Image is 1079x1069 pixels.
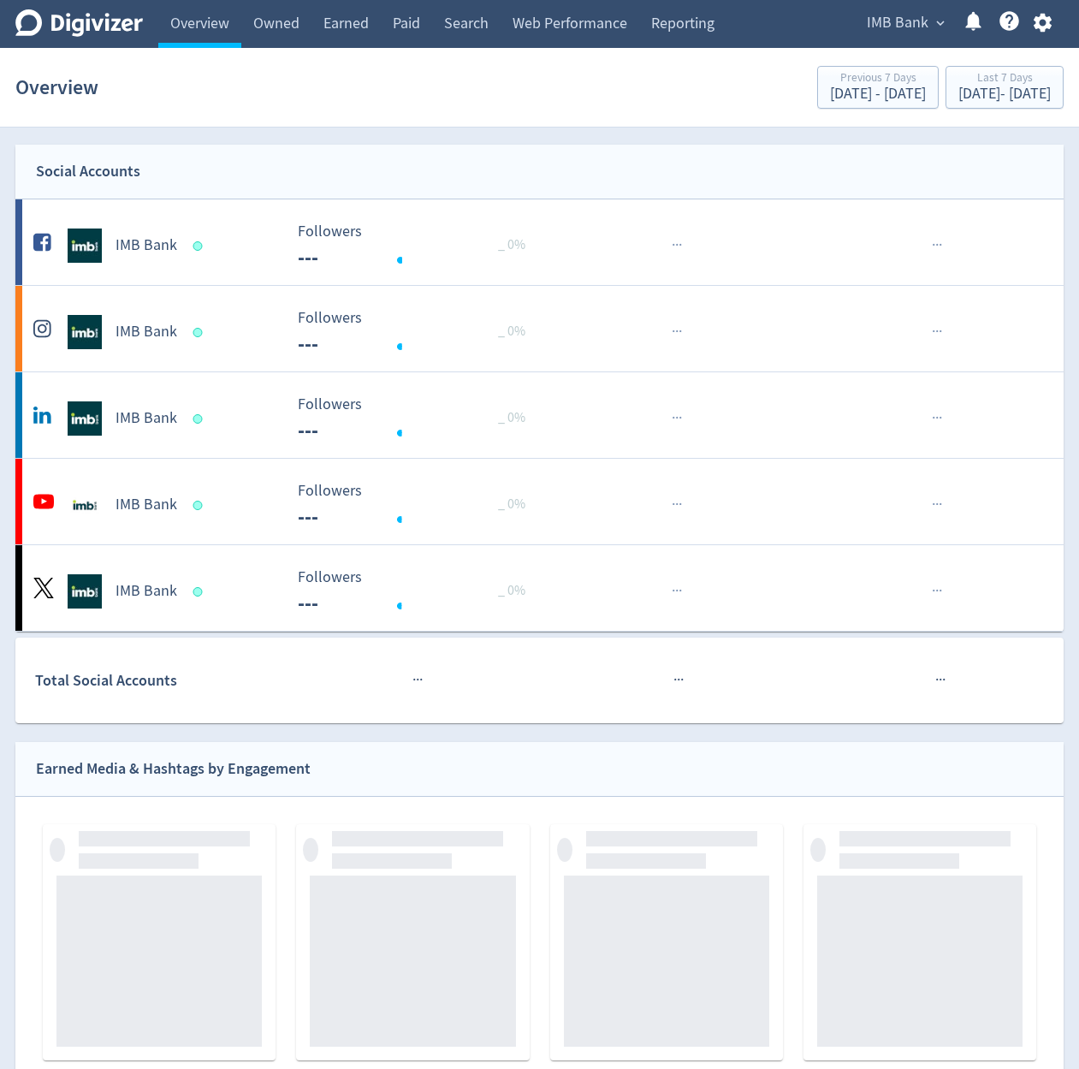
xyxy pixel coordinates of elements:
span: · [675,235,679,256]
span: IMB Bank [867,9,928,37]
span: _ 0% [498,496,525,513]
span: Data last synced: 1 Sep 2025, 3:01am (AEST) [193,501,208,510]
a: IMB Bank undefinedIMB Bank Followers --- Followers --- _ 0%······ [15,199,1064,285]
span: · [939,235,942,256]
span: _ 0% [498,236,525,253]
h5: IMB Bank [116,581,177,602]
span: · [679,580,682,602]
span: · [932,580,935,602]
span: · [675,580,679,602]
span: · [677,669,680,691]
span: · [680,669,684,691]
a: IMB Bank undefinedIMB Bank Followers --- Followers --- _ 0%······ [15,372,1064,458]
svg: Followers --- [289,223,546,269]
div: [DATE] - [DATE] [830,86,926,102]
span: · [939,494,942,515]
span: · [932,494,935,515]
img: IMB Bank undefined [68,574,102,609]
span: _ 0% [498,323,525,340]
span: _ 0% [498,582,525,599]
button: IMB Bank [861,9,949,37]
span: · [673,669,677,691]
div: Earned Media & Hashtags by Engagement [36,757,311,781]
svg: Followers --- [289,396,546,442]
span: Data last synced: 31 Aug 2025, 6:02pm (AEST) [193,328,208,337]
span: · [932,321,935,342]
span: · [939,407,942,429]
h5: IMB Bank [116,408,177,429]
span: · [675,407,679,429]
span: expand_more [933,15,948,31]
span: · [679,235,682,256]
svg: Followers --- [289,569,546,615]
span: · [679,321,682,342]
span: · [939,321,942,342]
h5: IMB Bank [116,495,177,515]
div: Last 7 Days [958,72,1051,86]
button: Last 7 Days[DATE]- [DATE] [946,66,1064,109]
h5: IMB Bank [116,235,177,256]
img: IMB Bank undefined [68,229,102,263]
span: · [672,321,675,342]
span: Data last synced: 31 Aug 2025, 10:02pm (AEST) [193,587,208,597]
span: · [932,407,935,429]
span: · [419,669,423,691]
img: IMB Bank undefined [68,488,102,522]
span: · [672,494,675,515]
span: · [675,321,679,342]
a: IMB Bank undefinedIMB Bank Followers --- Followers --- _ 0%······ [15,545,1064,631]
span: · [935,235,939,256]
span: · [675,494,679,515]
span: _ 0% [498,409,525,426]
span: · [679,407,682,429]
span: · [932,235,935,256]
span: · [679,494,682,515]
span: Data last synced: 1 Sep 2025, 8:02am (AEST) [193,241,208,251]
span: · [935,494,939,515]
span: · [416,669,419,691]
a: IMB Bank undefinedIMB Bank Followers --- Followers --- _ 0%······ [15,286,1064,371]
span: · [935,407,939,429]
h5: IMB Bank [116,322,177,342]
div: Previous 7 Days [830,72,926,86]
span: · [942,669,946,691]
img: IMB Bank undefined [68,401,102,436]
a: IMB Bank undefinedIMB Bank Followers --- Followers --- _ 0%······ [15,459,1064,544]
span: · [935,669,939,691]
img: IMB Bank undefined [68,315,102,349]
svg: Followers --- [289,310,546,355]
svg: Followers --- [289,483,546,528]
span: · [939,669,942,691]
span: · [939,580,942,602]
div: Social Accounts [36,159,140,184]
span: · [672,235,675,256]
span: Data last synced: 1 Sep 2025, 6:01am (AEST) [193,414,208,424]
div: Total Social Accounts [35,668,286,693]
span: · [672,580,675,602]
span: · [935,580,939,602]
span: · [412,669,416,691]
button: Previous 7 Days[DATE] - [DATE] [817,66,939,109]
div: [DATE] - [DATE] [958,86,1051,102]
span: · [935,321,939,342]
h1: Overview [15,60,98,115]
span: · [672,407,675,429]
